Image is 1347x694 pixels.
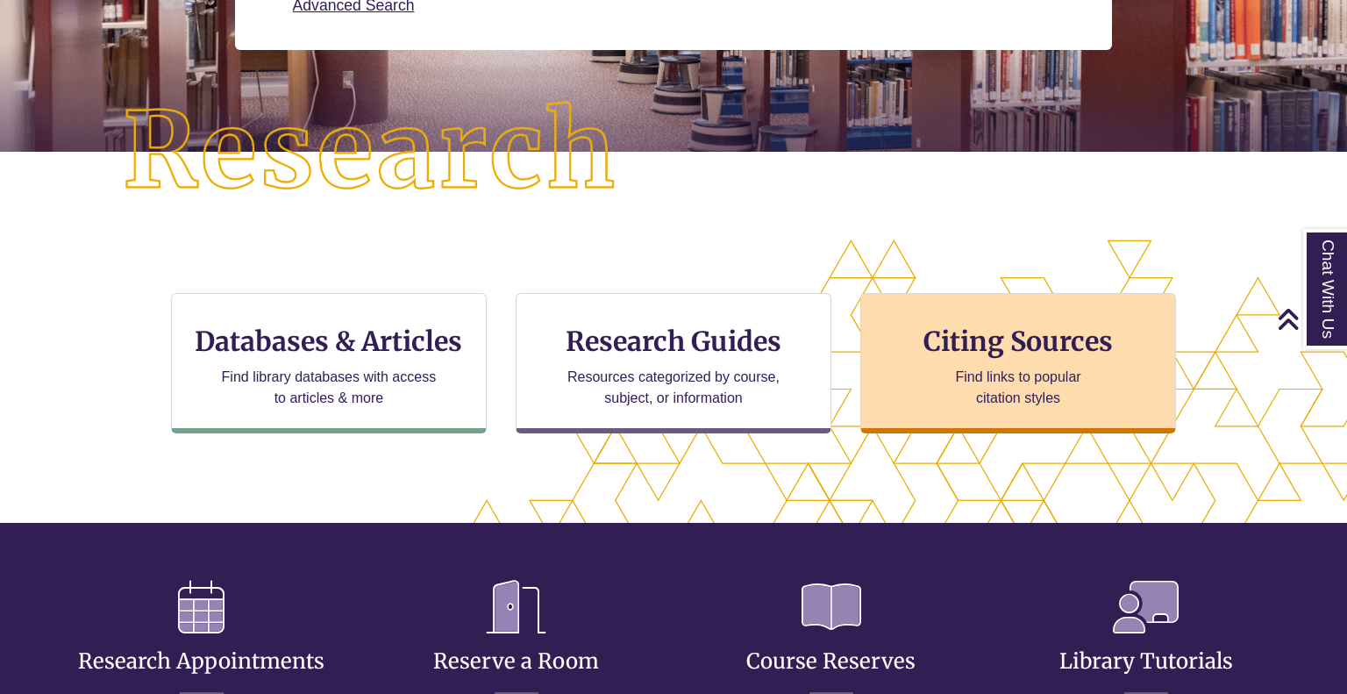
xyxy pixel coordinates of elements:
p: Resources categorized by course, subject, or information [559,367,788,409]
p: Find links to popular citation styles [933,367,1104,409]
h3: Databases & Articles [186,325,472,358]
a: Research Appointments [78,605,324,675]
p: Find library databases with access to articles & more [214,367,443,409]
img: Research [68,47,673,257]
a: Citing Sources Find links to popular citation styles [860,293,1176,433]
a: Back to Top [1277,307,1343,331]
a: Reserve a Room [433,605,599,675]
a: Databases & Articles Find library databases with access to articles & more [171,293,487,433]
h3: Citing Sources [911,325,1125,358]
h3: Research Guides [531,325,816,358]
a: Course Reserves [746,605,916,675]
a: Research Guides Resources categorized by course, subject, or information [516,293,831,433]
a: Library Tutorials [1059,605,1233,675]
